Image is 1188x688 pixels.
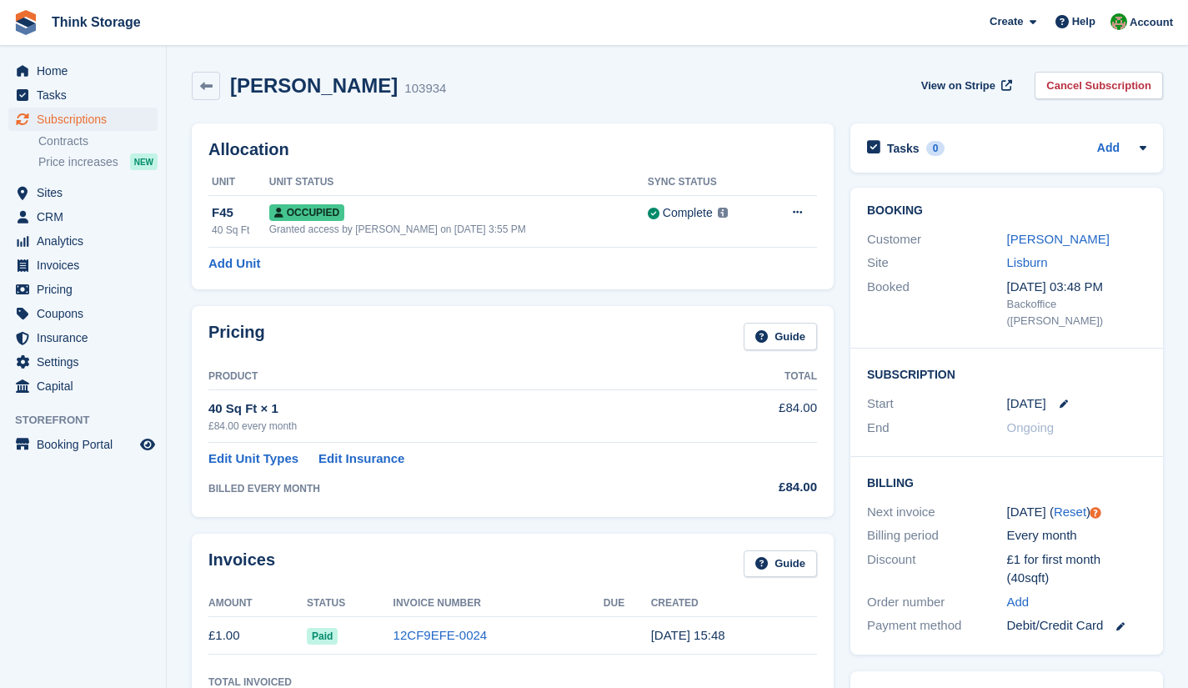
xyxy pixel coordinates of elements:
[8,433,158,456] a: menu
[1035,72,1163,99] a: Cancel Subscription
[651,590,817,617] th: Created
[130,153,158,170] div: NEW
[37,229,137,253] span: Analytics
[208,550,275,578] h2: Invoices
[37,254,137,277] span: Invoices
[138,434,158,454] a: Preview store
[1007,296,1147,329] div: Backoffice ([PERSON_NAME])
[208,364,718,390] th: Product
[867,394,1007,414] div: Start
[604,590,651,617] th: Due
[404,79,446,98] div: 103934
[393,590,604,617] th: Invoice Number
[1007,593,1030,612] a: Add
[1097,139,1120,158] a: Add
[1007,526,1147,545] div: Every month
[663,204,713,222] div: Complete
[744,550,817,578] a: Guide
[867,204,1146,218] h2: Booking
[921,78,995,94] span: View on Stripe
[867,419,1007,438] div: End
[318,449,404,469] a: Edit Insurance
[867,365,1146,382] h2: Subscription
[718,364,817,390] th: Total
[15,412,166,429] span: Storefront
[867,593,1007,612] div: Order number
[1007,550,1147,588] div: £1 for first month (40sqft)
[307,590,393,617] th: Status
[212,223,269,238] div: 40 Sq Ft
[867,503,1007,522] div: Next invoice
[915,72,1015,99] a: View on Stripe
[651,628,725,642] time: 2025-08-27 14:48:03 UTC
[37,350,137,374] span: Settings
[208,399,718,419] div: 40 Sq Ft × 1
[1007,255,1048,269] a: Lisburn
[13,10,38,35] img: stora-icon-8386f47178a22dfd0bd8f6a31ec36ba5ce8667c1dd55bd0f319d3a0aa187defe.svg
[8,374,158,398] a: menu
[37,326,137,349] span: Insurance
[718,478,817,497] div: £84.00
[744,323,817,350] a: Guide
[208,590,307,617] th: Amount
[867,230,1007,249] div: Customer
[38,153,158,171] a: Price increases NEW
[718,389,817,442] td: £84.00
[37,433,137,456] span: Booking Portal
[393,628,488,642] a: 12CF9EFE-0024
[1007,278,1147,297] div: [DATE] 03:48 PM
[307,628,338,645] span: Paid
[37,181,137,204] span: Sites
[38,154,118,170] span: Price increases
[208,169,269,196] th: Unit
[8,83,158,107] a: menu
[887,141,920,156] h2: Tasks
[37,302,137,325] span: Coupons
[8,350,158,374] a: menu
[8,229,158,253] a: menu
[867,474,1146,490] h2: Billing
[208,617,307,655] td: £1.00
[208,481,718,496] div: BILLED EVERY MONTH
[8,181,158,204] a: menu
[8,278,158,301] a: menu
[230,74,398,97] h2: [PERSON_NAME]
[269,222,648,237] div: Granted access by [PERSON_NAME] on [DATE] 3:55 PM
[1007,420,1055,434] span: Ongoing
[1007,394,1046,414] time: 2025-08-27 00:00:00 UTC
[8,254,158,277] a: menu
[212,203,269,223] div: F45
[867,526,1007,545] div: Billing period
[37,205,137,228] span: CRM
[990,13,1023,30] span: Create
[8,326,158,349] a: menu
[1007,503,1147,522] div: [DATE] ( )
[718,208,728,218] img: icon-info-grey-7440780725fd019a000dd9b08b2336e03edf1995a4989e88bcd33f0948082b44.svg
[1130,14,1173,31] span: Account
[208,449,298,469] a: Edit Unit Types
[208,140,817,159] h2: Allocation
[8,59,158,83] a: menu
[38,133,158,149] a: Contracts
[208,254,260,274] a: Add Unit
[8,205,158,228] a: menu
[37,278,137,301] span: Pricing
[8,302,158,325] a: menu
[1088,505,1103,520] div: Tooltip anchor
[208,419,718,434] div: £84.00 every month
[867,278,1007,329] div: Booked
[37,108,137,131] span: Subscriptions
[1054,505,1086,519] a: Reset
[1007,232,1110,246] a: [PERSON_NAME]
[867,616,1007,635] div: Payment method
[269,204,344,221] span: Occupied
[1072,13,1095,30] span: Help
[37,83,137,107] span: Tasks
[37,374,137,398] span: Capital
[867,550,1007,588] div: Discount
[867,254,1007,273] div: Site
[45,8,148,36] a: Think Storage
[8,108,158,131] a: menu
[269,169,648,196] th: Unit Status
[1110,13,1127,30] img: Sarah Mackie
